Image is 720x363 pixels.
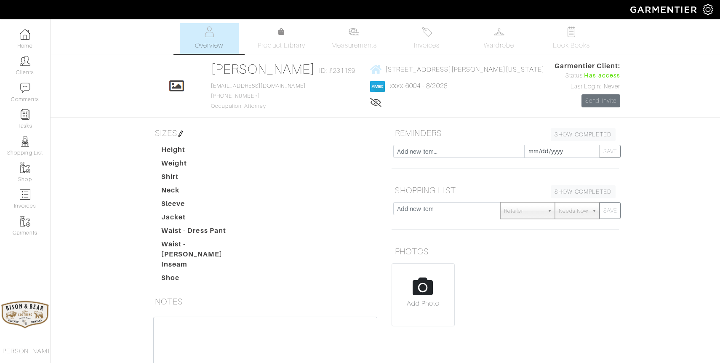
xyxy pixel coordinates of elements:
[397,23,456,54] a: Invoices
[180,23,239,54] a: Overview
[385,65,544,73] span: [STREET_ADDRESS][PERSON_NAME][US_STATE]
[20,109,30,120] img: reminder-icon-8004d30b9f0a5d33ae49ab947aed9ed385cf756f9e5892f1edd6e32f2345188e.png
[195,40,223,51] span: Overview
[155,259,251,273] dt: Inseam
[494,27,504,37] img: wardrobe-487a4870c1b7c33e795ec22d11cfc2ed9d08956e64fb3008fe2437562e282088.svg
[204,27,214,37] img: basicinfo-40fd8af6dae0f16599ec9e87c0ef1c0a1fdea2edbe929e3d69a839185d80c458.svg
[155,145,251,158] dt: Height
[155,199,251,212] dt: Sleeve
[211,61,315,77] a: [PERSON_NAME]
[484,40,514,51] span: Wardrobe
[626,2,703,17] img: garmentier-logo-header-white-b43fb05a5012e4ada735d5af1a66efaba907eab6374d6393d1fbf88cb4ef424d.png
[211,83,305,89] a: [EMAIL_ADDRESS][DOMAIN_NAME]
[414,40,440,51] span: Invoices
[155,158,251,172] dt: Weight
[555,71,620,80] div: Status:
[20,29,30,40] img: dashboard-icon-dbcd8f5a0b271acd01030246c82b418ddd0df26cd7fceb0bd07c9910d44c42f6.png
[392,243,619,260] h5: PHOTOS
[20,216,30,227] img: garments-icon-b7da505a4dc4fd61783c78ac3ca0ef83fa9d6f193b1c9dc38574b1d14d53ca28.png
[349,27,359,37] img: measurements-466bbee1fd09ba9460f595b01e5d73f9e2bff037440d3c8f018324cb6cdf7a4a.svg
[542,23,601,54] a: Look Books
[211,83,305,109] span: [PHONE_NUMBER] Occupation: Attorney
[555,61,620,71] span: Garmentier Client:
[152,125,379,141] h5: SIZES
[155,273,251,286] dt: Shoe
[20,163,30,173] img: garments-icon-b7da505a4dc4fd61783c78ac3ca0ef83fa9d6f193b1c9dc38574b1d14d53ca28.png
[584,71,620,80] span: Has access
[319,66,356,76] span: ID: #231189
[152,293,379,310] h5: NOTES
[393,202,501,215] input: Add new item
[600,202,621,219] button: SAVE
[393,145,525,158] input: Add new item...
[551,185,616,198] a: SHOW COMPLETED
[469,23,528,54] a: Wardrobe
[421,27,432,37] img: orders-27d20c2124de7fd6de4e0e44c1d41de31381a507db9b33961299e4e07d508b8c.svg
[392,125,619,141] h5: REMINDERS
[155,226,251,239] dt: Waist - Dress Pant
[555,82,620,91] div: Last Login: Never
[20,136,30,147] img: stylists-icon-eb353228a002819b7ec25b43dbf5f0378dd9e0616d9560372ff212230b889e62.png
[331,40,377,51] span: Measurements
[392,182,619,199] h5: SHOPPING LIST
[177,131,184,137] img: pen-cf24a1663064a2ec1b9c1bd2387e9de7a2fa800b781884d57f21acf72779bad2.png
[566,27,577,37] img: todo-9ac3debb85659649dc8f770b8b6100bb5dab4b48dedcbae339e5042a72dfd3cc.svg
[20,56,30,66] img: clients-icon-6bae9207a08558b7cb47a8932f037763ab4055f8c8b6bfacd5dc20c3e0201464.png
[155,185,251,199] dt: Neck
[559,203,588,219] span: Needs Now
[20,189,30,200] img: orders-icon-0abe47150d42831381b5fb84f609e132dff9fe21cb692f30cb5eec754e2cba89.png
[600,145,621,158] button: SAVE
[20,83,30,93] img: comment-icon-a0a6a9ef722e966f86d9cbdc48e553b5cf19dbc54f86b18d962a5391bc8f6eb6.png
[258,40,305,51] span: Product Library
[504,203,544,219] span: Retailer
[325,23,384,54] a: Measurements
[703,4,713,15] img: gear-icon-white-bd11855cb880d31180b6d7d6211b90ccbf57a29d726f0c71d8c61bd08dd39cc2.png
[551,128,616,141] a: SHOW COMPLETED
[390,82,448,90] a: xxxx-6004 - 8/2028
[370,81,385,92] img: american_express-1200034d2e149cdf2cc7894a33a747db654cf6f8355cb502592f1d228b2ac700.png
[155,212,251,226] dt: Jacket
[155,239,251,259] dt: Waist - [PERSON_NAME]
[581,94,620,107] a: Send Invite
[155,172,251,185] dt: Shirt
[370,64,544,75] a: [STREET_ADDRESS][PERSON_NAME][US_STATE]
[252,27,311,51] a: Product Library
[553,40,590,51] span: Look Books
